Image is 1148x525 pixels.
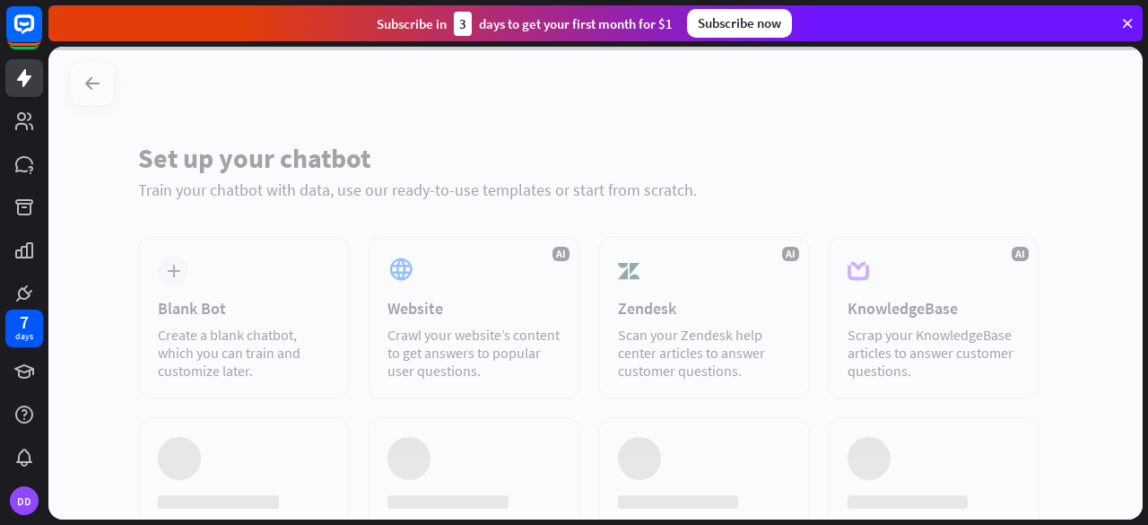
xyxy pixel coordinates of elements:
[10,486,39,515] div: DD
[687,9,792,38] div: Subscribe now
[5,310,43,347] a: 7 days
[454,12,472,36] div: 3
[20,314,29,330] div: 7
[15,330,33,343] div: days
[377,12,673,36] div: Subscribe in days to get your first month for $1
